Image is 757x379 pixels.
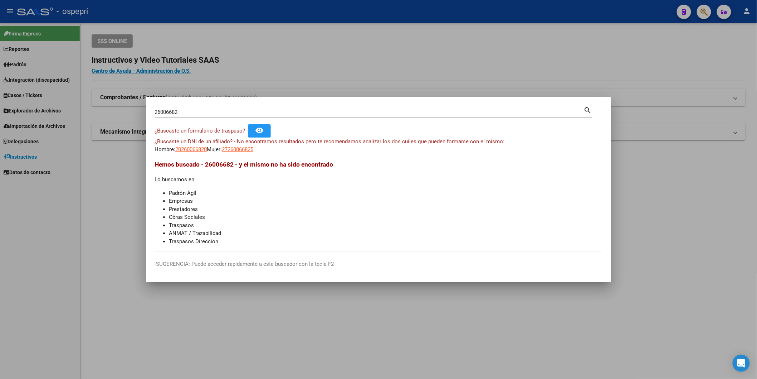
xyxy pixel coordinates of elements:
span: 27260066825 [222,146,253,153]
div: Lo buscamos en: [155,160,602,245]
span: ¿Buscaste un formulario de traspaso? - [155,128,248,134]
div: Open Intercom Messenger [733,355,750,372]
li: Prestadores [169,205,602,214]
mat-icon: remove_red_eye [255,126,264,135]
mat-icon: search [584,105,592,114]
p: -SUGERENCIA: Puede acceder rapidamente a este buscador con la tecla F2- [155,260,602,268]
span: ¿Buscaste un DNI de un afiliado? - No encontramos resultados pero te recomendamos analizar los do... [155,138,504,145]
li: ANMAT / Trazabilidad [169,229,602,238]
li: Empresas [169,197,602,205]
span: 20260066820 [175,146,207,153]
li: Traspasos Direccion [169,238,602,246]
li: Traspasos [169,221,602,230]
div: Hombre: Mujer: [155,138,602,154]
li: Obras Sociales [169,213,602,221]
li: Padrón Ágil [169,189,602,197]
span: Hemos buscado - 26006682 - y el mismo no ha sido encontrado [155,161,333,168]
